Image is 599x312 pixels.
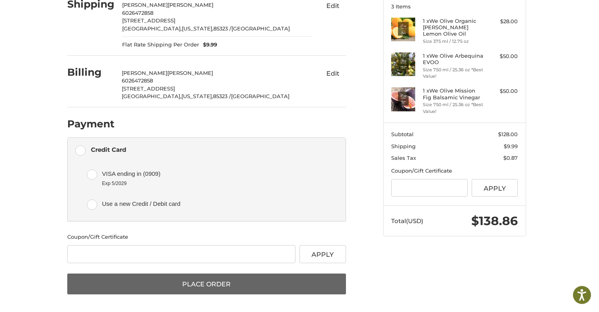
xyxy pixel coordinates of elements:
span: [GEOGRAPHIC_DATA] [231,25,290,32]
span: [PERSON_NAME] [122,2,168,8]
span: Flat Rate Shipping Per Order [122,41,199,49]
span: Shipping [391,143,416,149]
h4: 1 x We Olive Mission Fig Balsamic Vinegar [423,87,484,101]
span: [US_STATE], [181,93,213,99]
li: Size 750 ml / 25.36 oz *Best Value! [423,66,484,80]
h2: Payment [67,118,115,130]
span: 85323 / [213,93,231,99]
span: $138.86 [471,213,518,228]
div: $28.00 [486,18,518,26]
span: $128.00 [498,131,518,137]
span: Subtotal [391,131,414,137]
h4: 1 x We Olive Arbequina EVOO [423,52,484,66]
span: 6026472858 [122,77,153,84]
input: Gift Certificate or Coupon Code [67,245,296,263]
div: $50.00 [486,52,518,60]
span: [STREET_ADDRESS] [122,17,175,24]
iframe: Google Customer Reviews [533,290,599,312]
span: [PERSON_NAME] [167,70,213,76]
span: [PERSON_NAME] [122,70,167,76]
h3: 3 Items [391,3,518,10]
li: Size 375 ml / 12.75 oz [423,38,484,45]
button: Apply [472,179,518,197]
h4: 1 x We Olive Organic [PERSON_NAME] Lemon Olive Oil [423,18,484,37]
span: Exp 5/2029 [102,180,329,187]
span: Use a new Credit / Debit card [102,197,329,210]
span: [STREET_ADDRESS] [122,85,175,92]
span: VISA ending in (0909) [102,167,329,180]
span: [GEOGRAPHIC_DATA] [231,93,289,99]
div: $50.00 [486,87,518,95]
button: Open LiveChat chat widget [92,10,102,20]
span: [GEOGRAPHIC_DATA], [122,25,182,32]
div: Coupon/Gift Certificate [391,167,518,175]
span: [PERSON_NAME] [168,2,213,8]
span: Sales Tax [391,155,416,161]
div: Coupon/Gift Certificate [67,233,346,241]
button: Apply [299,245,346,263]
span: 6026472858 [122,10,153,16]
input: Gift Certificate or Coupon Code [391,179,468,197]
li: Size 750 ml / 25.36 oz *Best Value! [423,101,484,115]
button: Place Order [67,274,346,294]
span: Total (USD) [391,217,423,225]
span: $9.99 [504,143,518,149]
span: 85323 / [213,25,231,32]
div: Credit Card [91,143,126,156]
span: $0.87 [503,155,518,161]
p: We're away right now. Please check back later! [11,12,90,18]
span: $9.99 [199,41,217,49]
span: [GEOGRAPHIC_DATA], [122,93,181,99]
span: [US_STATE], [182,25,213,32]
button: Edit [320,67,346,80]
h2: Billing [67,66,114,79]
